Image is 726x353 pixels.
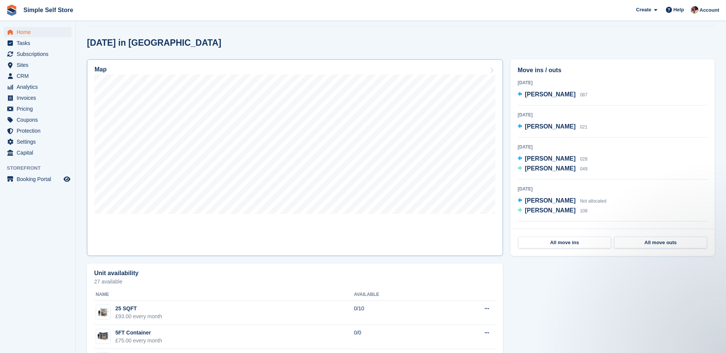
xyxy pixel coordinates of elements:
[518,90,588,100] a: [PERSON_NAME] 087
[691,6,698,14] img: Scott McCutcheon
[115,337,162,345] div: £75.00 every month
[62,175,71,184] a: Preview store
[518,196,607,206] a: [PERSON_NAME] Not allocated
[95,66,107,73] h2: Map
[17,136,62,147] span: Settings
[525,165,576,172] span: [PERSON_NAME]
[115,329,162,337] div: 5FT Container
[17,125,62,136] span: Protection
[518,122,588,132] a: [PERSON_NAME] 021
[4,147,71,158] a: menu
[115,313,162,320] div: £93.00 every month
[94,289,354,301] th: Name
[4,38,71,48] a: menu
[20,4,76,16] a: Simple Self Store
[354,301,441,325] td: 0/10
[580,166,588,172] span: 049
[7,164,75,172] span: Storefront
[518,228,707,234] div: [DATE]
[4,82,71,92] a: menu
[4,49,71,59] a: menu
[518,206,588,216] a: [PERSON_NAME] 108
[115,305,162,313] div: 25 SQFT
[17,71,62,81] span: CRM
[4,27,71,37] a: menu
[354,289,441,301] th: Available
[700,6,719,14] span: Account
[87,38,221,48] h2: [DATE] in [GEOGRAPHIC_DATA]
[580,208,588,214] span: 108
[525,155,576,162] span: [PERSON_NAME]
[87,59,503,256] a: Map
[525,91,576,98] span: [PERSON_NAME]
[518,237,611,249] a: All move ins
[525,197,576,204] span: [PERSON_NAME]
[614,237,707,249] a: All move outs
[94,270,138,277] h2: Unit availability
[17,93,62,103] span: Invoices
[4,115,71,125] a: menu
[525,123,576,130] span: [PERSON_NAME]
[580,124,588,130] span: 021
[4,174,71,184] a: menu
[17,104,62,114] span: Pricing
[4,93,71,103] a: menu
[17,27,62,37] span: Home
[17,147,62,158] span: Capital
[17,60,62,70] span: Sites
[580,156,588,162] span: 028
[525,207,576,214] span: [PERSON_NAME]
[4,104,71,114] a: menu
[4,125,71,136] a: menu
[4,136,71,147] a: menu
[673,6,684,14] span: Help
[17,82,62,92] span: Analytics
[6,5,17,16] img: stora-icon-8386f47178a22dfd0bd8f6a31ec36ba5ce8667c1dd55bd0f319d3a0aa187defe.svg
[4,60,71,70] a: menu
[17,174,62,184] span: Booking Portal
[636,6,651,14] span: Create
[17,38,62,48] span: Tasks
[94,279,496,284] p: 27 available
[518,79,707,86] div: [DATE]
[17,115,62,125] span: Coupons
[518,66,707,75] h2: Move ins / outs
[518,144,707,150] div: [DATE]
[17,49,62,59] span: Subscriptions
[96,307,110,318] img: 25-sqft-unit%20(1).jpg
[518,154,588,164] a: [PERSON_NAME] 028
[518,111,707,118] div: [DATE]
[518,164,588,174] a: [PERSON_NAME] 049
[580,198,607,204] span: Not allocated
[354,325,441,349] td: 0/0
[518,186,707,192] div: [DATE]
[96,331,110,342] img: 5%20sq%20ft%20container.jpg
[580,92,588,98] span: 087
[4,71,71,81] a: menu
